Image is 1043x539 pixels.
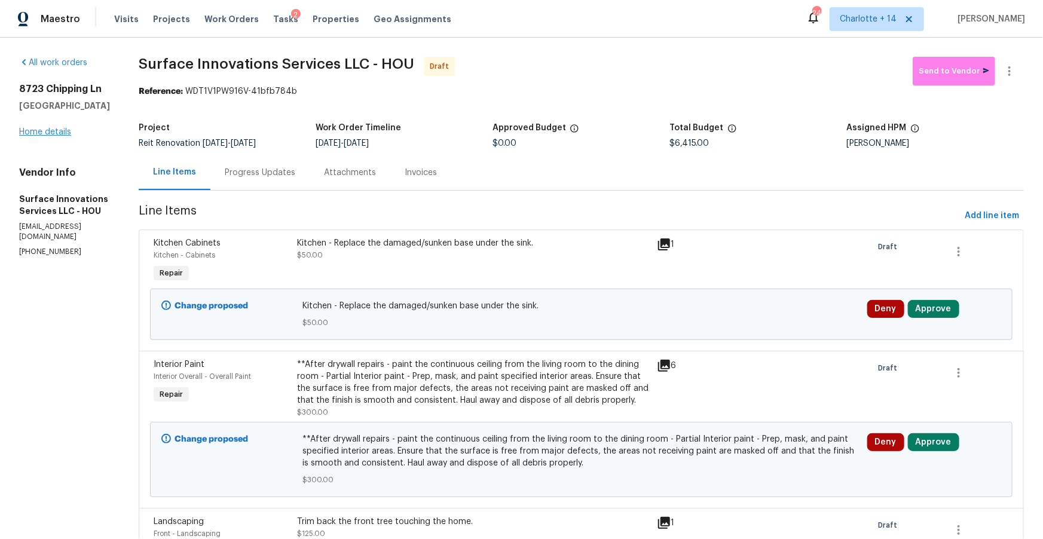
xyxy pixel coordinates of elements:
span: - [203,139,256,148]
b: Change proposed [175,302,248,310]
h5: Assigned HPM [847,124,907,132]
h5: Surface Innovations Services LLC - HOU [19,193,110,217]
span: Projects [153,13,190,25]
span: **After drywall repairs - paint the continuous ceiling from the living room to the dining room - ... [302,433,860,469]
span: Surface Innovations Services LLC - HOU [139,57,414,71]
button: Send to Vendor [913,57,995,85]
span: [DATE] [316,139,341,148]
span: The total cost of line items that have been proposed by Opendoor. This sum includes line items th... [727,124,737,139]
a: Home details [19,128,71,136]
a: All work orders [19,59,87,67]
div: 1 [657,516,721,530]
span: Front - Landscaping [154,530,221,537]
span: Draft [878,241,902,253]
span: Add line item [965,209,1019,223]
span: The total cost of line items that have been approved by both Opendoor and the Trade Partner. This... [570,124,579,139]
span: Interior Paint [154,360,204,369]
span: Draft [878,519,902,531]
span: Tasks [273,15,298,23]
div: [PERSON_NAME] [847,139,1024,148]
h4: Vendor Info [19,167,110,179]
span: [PERSON_NAME] [953,13,1025,25]
span: $50.00 [302,317,860,329]
button: Approve [908,433,959,451]
b: Reference: [139,87,183,96]
div: WDT1V1PW916V-41bfb784b [139,85,1024,97]
span: $50.00 [298,252,323,259]
span: Draft [878,362,902,374]
h5: Work Order Timeline [316,124,401,132]
button: Approve [908,300,959,318]
button: Deny [867,433,904,451]
span: $125.00 [298,530,326,537]
div: Progress Updates [225,167,295,179]
button: Add line item [960,205,1024,227]
span: Maestro [41,13,80,25]
span: [DATE] [231,139,256,148]
span: $0.00 [493,139,516,148]
span: Kitchen Cabinets [154,239,221,247]
div: 2 [291,9,301,21]
span: Properties [313,13,359,25]
div: Line Items [153,166,196,178]
span: Line Items [139,205,960,227]
button: Deny [867,300,904,318]
span: [DATE] [203,139,228,148]
span: Repair [155,388,188,400]
span: - [316,139,369,148]
span: Repair [155,267,188,279]
span: Kitchen - Replace the damaged/sunken base under the sink. [302,300,860,312]
div: **After drywall repairs - paint the continuous ceiling from the living room to the dining room - ... [298,359,650,406]
span: Interior Overall - Overall Paint [154,373,251,380]
h5: Project [139,124,170,132]
span: $6,415.00 [670,139,709,148]
div: Attachments [324,167,376,179]
h5: Approved Budget [493,124,566,132]
b: Change proposed [175,435,248,443]
h2: 8723 Chipping Ln [19,83,110,95]
p: [EMAIL_ADDRESS][DOMAIN_NAME] [19,222,110,242]
span: Charlotte + 14 [840,13,897,25]
span: Send to Vendor [919,65,989,78]
span: $300.00 [302,474,860,486]
span: [DATE] [344,139,369,148]
span: Work Orders [204,13,259,25]
span: Draft [430,60,454,72]
span: The hpm assigned to this work order. [910,124,920,139]
span: Landscaping [154,517,204,526]
div: Trim back the front tree touching the home. [298,516,650,528]
span: Reit Renovation [139,139,256,148]
div: 247 [812,7,821,19]
span: $300.00 [298,409,329,416]
span: Kitchen - Cabinets [154,252,215,259]
span: Geo Assignments [374,13,451,25]
p: [PHONE_NUMBER] [19,247,110,257]
div: 1 [657,237,721,252]
span: Visits [114,13,139,25]
h5: [GEOGRAPHIC_DATA] [19,100,110,112]
div: Kitchen - Replace the damaged/sunken base under the sink. [298,237,650,249]
h5: Total Budget [670,124,724,132]
div: 6 [657,359,721,373]
div: Invoices [405,167,437,179]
